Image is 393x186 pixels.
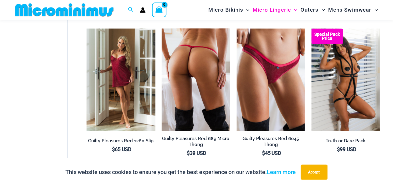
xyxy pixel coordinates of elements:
span: $ [262,150,265,156]
a: Micro BikinisMenu ToggleMenu Toggle [207,2,251,18]
a: Mens SwimwearMenu ToggleMenu Toggle [327,2,379,18]
span: Mens Swimwear [328,2,372,18]
img: Guilty Pleasures Red 6045 Thong 01 [237,29,305,131]
span: Micro Bikinis [208,2,243,18]
bdi: 45 USD [262,150,281,156]
iframe: TrustedSite Certified [16,21,72,147]
a: Guilty Pleasures Red 689 Micro 01Guilty Pleasures Red 689 Micro 02Guilty Pleasures Red 689 Micro 02 [162,29,230,131]
img: Guilty Pleasures Red 1260 Slip 01 [87,29,155,131]
a: Truth or Dare Pack [312,138,380,146]
span: Menu Toggle [243,2,250,18]
nav: Site Navigation [206,1,380,19]
span: Menu Toggle [319,2,325,18]
bdi: 39 USD [187,150,206,156]
bdi: 65 USD [112,146,131,152]
span: Outers [301,2,319,18]
h2: Guilty Pleasures Red 6045 Thong [237,136,305,147]
bdi: 99 USD [337,146,356,152]
span: Micro Lingerie [253,2,291,18]
button: Accept [301,165,328,180]
span: Menu Toggle [291,2,297,18]
img: Truth or Dare Black 1905 Bodysuit 611 Micro 07 [312,29,380,131]
span: $ [337,146,340,152]
img: Guilty Pleasures Red 689 Micro 02 [162,29,230,131]
a: Micro LingerieMenu ToggleMenu Toggle [251,2,299,18]
a: Account icon link [140,7,146,13]
a: Guilty Pleasures Red 6045 Thong 01Guilty Pleasures Red 6045 Thong 02Guilty Pleasures Red 6045 Tho... [237,29,305,131]
span: Menu Toggle [372,2,378,18]
img: MM SHOP LOGO FLAT [13,3,116,17]
a: Truth or Dare Black 1905 Bodysuit 611 Micro 07 Truth or Dare Black 1905 Bodysuit 611 Micro 06Trut... [312,29,380,131]
a: Guilty Pleasures Red 1260 Slip [87,138,155,146]
a: Learn more [267,169,296,175]
a: Guilty Pleasures Red 6045 Thong [237,136,305,150]
h2: Guilty Pleasures Red 689 Micro Thong [162,136,230,147]
b: Special Pack Price [312,32,343,41]
a: Search icon link [128,6,134,14]
a: OutersMenu ToggleMenu Toggle [299,2,327,18]
p: This website uses cookies to ensure you get the best experience on our website. [66,167,296,177]
h2: Truth or Dare Pack [312,138,380,144]
h2: Guilty Pleasures Red 1260 Slip [87,138,155,144]
a: Guilty Pleasures Red 689 Micro Thong [162,136,230,150]
span: $ [187,150,190,156]
a: Guilty Pleasures Red 1260 Slip 01Guilty Pleasures Red 1260 Slip 02Guilty Pleasures Red 1260 Slip 02 [87,29,155,131]
a: View Shopping Cart, empty [152,3,166,17]
span: $ [112,146,115,152]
